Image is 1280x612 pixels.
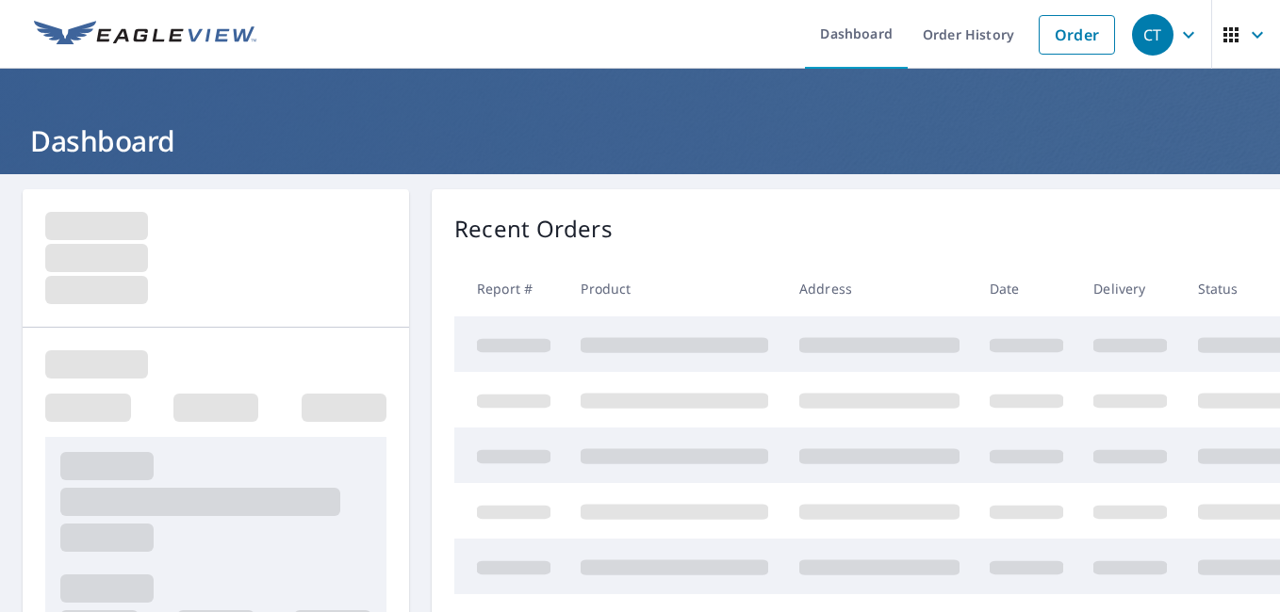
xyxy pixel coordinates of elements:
img: EV Logo [34,21,256,49]
h1: Dashboard [23,121,1257,160]
th: Product [566,261,783,316]
th: Address [784,261,975,316]
th: Delivery [1078,261,1182,316]
p: Recent Orders [454,212,613,246]
th: Date [975,261,1078,316]
a: Order [1039,15,1115,55]
th: Report # [454,261,566,316]
div: CT [1132,14,1173,56]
